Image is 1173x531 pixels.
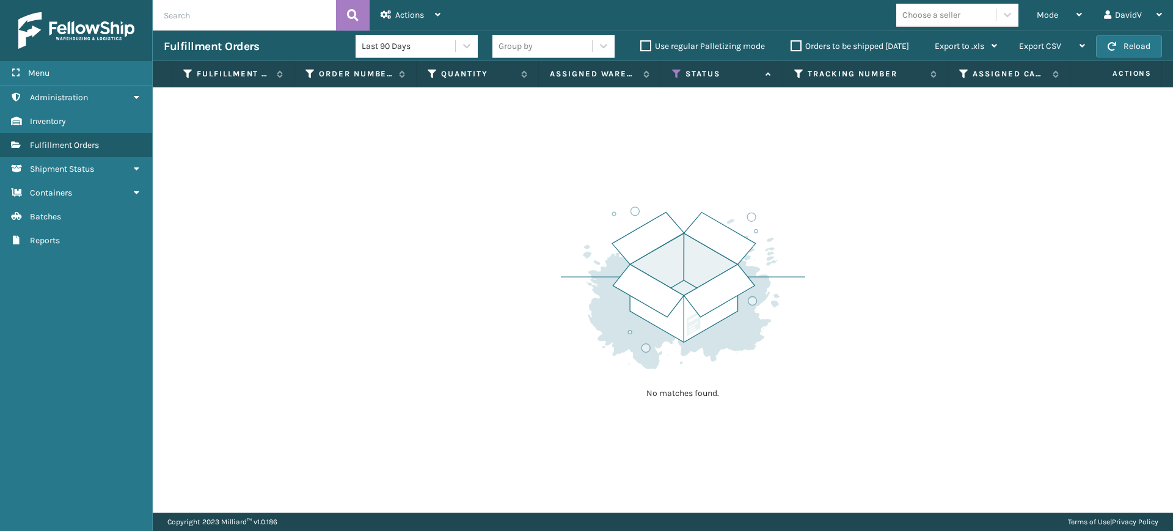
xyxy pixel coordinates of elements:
[30,211,61,222] span: Batches
[1068,518,1110,526] a: Terms of Use
[1074,64,1159,84] span: Actions
[18,12,134,49] img: logo
[791,41,909,51] label: Orders to be shipped [DATE]
[167,513,277,531] p: Copyright 2023 Milliard™ v 1.0.186
[319,68,393,79] label: Order Number
[973,68,1047,79] label: Assigned Carrier Service
[164,39,259,54] h3: Fulfillment Orders
[1068,513,1158,531] div: |
[30,188,72,198] span: Containers
[30,92,88,103] span: Administration
[441,68,515,79] label: Quantity
[1019,41,1061,51] span: Export CSV
[902,9,960,21] div: Choose a seller
[395,10,424,20] span: Actions
[550,68,637,79] label: Assigned Warehouse
[935,41,984,51] span: Export to .xls
[197,68,271,79] label: Fulfillment Order Id
[30,140,99,150] span: Fulfillment Orders
[362,40,456,53] div: Last 90 Days
[1112,518,1158,526] a: Privacy Policy
[640,41,765,51] label: Use regular Palletizing mode
[30,235,60,246] span: Reports
[30,164,94,174] span: Shipment Status
[1096,35,1162,57] button: Reload
[499,40,533,53] div: Group by
[1037,10,1058,20] span: Mode
[30,116,66,126] span: Inventory
[28,68,49,78] span: Menu
[808,68,924,79] label: Tracking Number
[685,68,759,79] label: Status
